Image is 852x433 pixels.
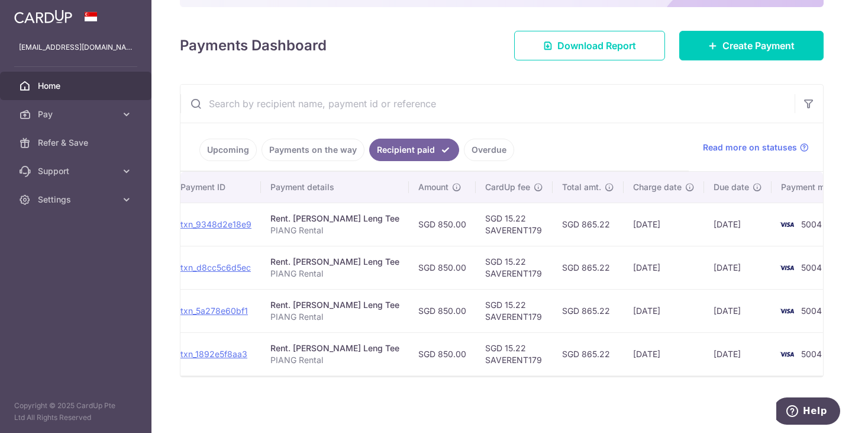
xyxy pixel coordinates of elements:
td: [DATE] [624,289,704,332]
td: SGD 865.22 [553,203,624,246]
span: 5004 [801,306,822,316]
span: Support [38,165,116,177]
a: txn_5a278e60bf1 [180,306,248,316]
span: Create Payment [722,39,795,53]
td: SGD 850.00 [409,289,476,332]
img: Bank Card [775,304,799,318]
a: Download Report [514,31,665,60]
td: [DATE] [704,332,772,376]
span: 5004 [801,349,822,359]
span: Due date [714,181,749,193]
img: Bank Card [775,261,799,275]
p: PIANG Rental [270,224,399,236]
a: Read more on statuses [703,142,809,153]
div: Rent. [PERSON_NAME] Leng Tee [270,342,399,354]
span: Download Report [557,39,636,53]
a: Upcoming [199,139,257,161]
p: PIANG Rental [270,311,399,323]
td: SGD 865.22 [553,289,624,332]
td: SGD 850.00 [409,203,476,246]
span: Refer & Save [38,137,116,149]
td: [DATE] [704,246,772,289]
a: txn_9348d2e18e9 [180,219,251,229]
img: Bank Card [775,347,799,361]
span: CardUp fee [485,181,530,193]
span: Charge date [633,181,682,193]
th: Payment ID [171,172,261,203]
span: Home [38,80,116,92]
span: Amount [418,181,448,193]
p: PIANG Rental [270,354,399,366]
td: SGD 15.22 SAVERENT179 [476,246,553,289]
img: Bank Card [775,217,799,232]
td: [DATE] [624,332,704,376]
div: Rent. [PERSON_NAME] Leng Tee [270,256,399,268]
span: Total amt. [562,181,601,193]
p: [EMAIL_ADDRESS][DOMAIN_NAME] [19,41,133,53]
td: SGD 865.22 [553,246,624,289]
td: [DATE] [624,246,704,289]
td: SGD 850.00 [409,246,476,289]
h4: Payments Dashboard [180,35,327,56]
input: Search by recipient name, payment id or reference [180,85,795,123]
img: CardUp [14,9,72,24]
a: Recipient paid [369,139,459,161]
th: Payment details [261,172,409,203]
td: [DATE] [704,289,772,332]
div: Rent. [PERSON_NAME] Leng Tee [270,213,399,224]
span: Read more on statuses [703,142,797,153]
a: Create Payment [679,31,824,60]
td: SGD 15.22 SAVERENT179 [476,332,553,376]
td: SGD 850.00 [409,332,476,376]
a: Overdue [464,139,514,161]
td: SGD 15.22 SAVERENT179 [476,203,553,246]
p: PIANG Rental [270,268,399,280]
a: Payments on the way [262,139,364,161]
span: Settings [38,194,116,206]
div: Rent. [PERSON_NAME] Leng Tee [270,299,399,311]
td: [DATE] [704,203,772,246]
a: txn_1892e5f8aa3 [180,349,247,359]
td: [DATE] [624,203,704,246]
iframe: Opens a widget where you can find more information [776,397,840,427]
td: SGD 15.22 SAVERENT179 [476,289,553,332]
a: txn_d8cc5c6d5ec [180,262,251,272]
span: Pay [38,108,116,120]
span: 5004 [801,262,822,272]
td: SGD 865.22 [553,332,624,376]
span: 5004 [801,219,822,229]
